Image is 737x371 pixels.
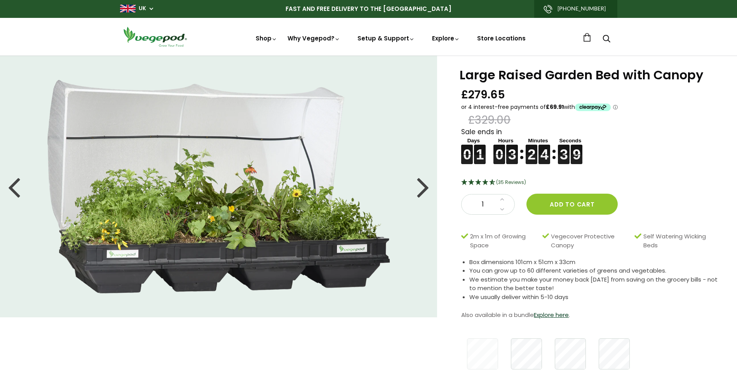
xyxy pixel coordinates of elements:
figure: 0 [461,145,473,154]
a: Explore here [534,311,569,319]
li: We estimate you make your money back [DATE] from saving on the grocery bills - not to mention the... [469,275,718,293]
li: We usually deliver within 5-10 days [469,293,718,302]
img: gb_large.png [120,5,136,12]
img: Vegepod [120,26,190,48]
span: 4.69 Stars - 35 Reviews [496,179,526,185]
div: 4.69 Stars - 35 Reviews [461,178,718,188]
a: Increase quantity by 1 [498,194,507,205]
button: Add to cart [526,194,618,215]
a: UK [139,5,146,12]
a: Setup & Support [357,34,415,42]
a: Explore [432,34,460,42]
p: Also available in a bundle . [461,309,718,321]
span: Vegecover Protective Canopy [551,232,630,250]
img: Large Raised Garden Bed with Canopy [47,80,390,294]
a: Shop [256,34,277,42]
span: Self Watering Wicking Beds [643,232,714,250]
span: 2m x 1m of Growing Space [470,232,538,250]
figure: 1 [474,145,486,154]
figure: 3 [506,145,518,154]
div: Sale ends in [461,127,718,164]
a: Why Vegepod? [287,34,340,42]
figure: 4 [538,145,550,154]
li: You can grow up to 60 different varieties of greens and vegetables. [469,266,718,275]
li: Box dimensions 101cm x 51cm x 33cm [469,258,718,267]
figure: 0 [493,145,505,154]
span: £279.65 [461,87,505,102]
span: £329.00 [468,113,510,127]
a: Search [603,35,610,44]
a: Store Locations [477,34,526,42]
span: 1 [469,199,496,210]
figure: 9 [571,145,582,154]
figure: 3 [558,145,570,154]
a: Decrease quantity by 1 [498,205,507,215]
figure: 2 [526,145,537,154]
h1: Large Raised Garden Bed with Canopy [460,69,718,81]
